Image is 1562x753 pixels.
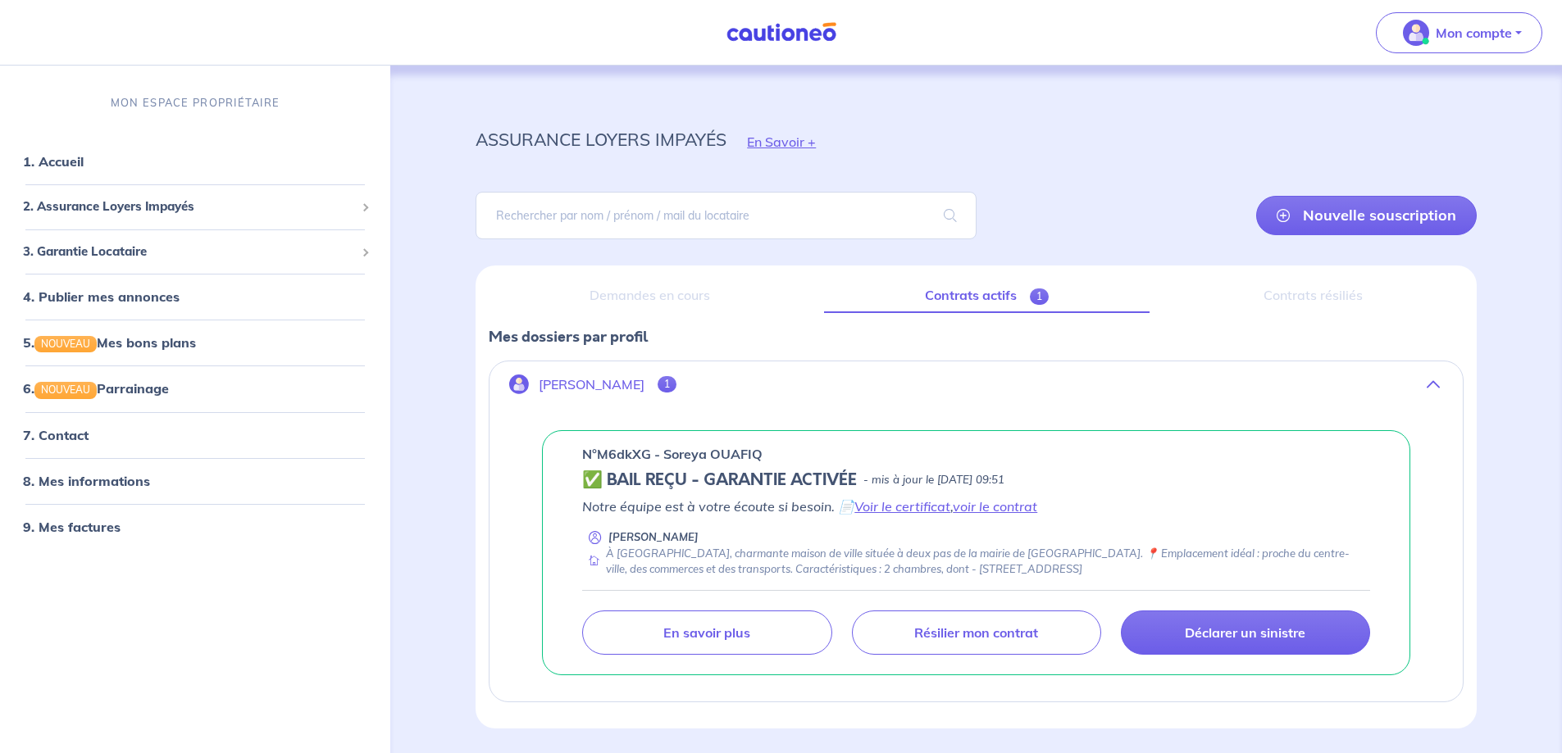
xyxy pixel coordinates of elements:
[1403,20,1429,46] img: illu_account_valid_menu.svg
[23,426,89,442] a: 7. Contact
[854,498,950,515] a: Voir le certificat
[111,95,280,111] p: MON ESPACE PROPRIÉTAIRE
[7,372,384,405] div: 6.NOUVEAUParrainage
[23,334,196,351] a: 5.NOUVEAUMes bons plans
[509,374,529,394] img: illu_account.svg
[7,510,384,542] div: 9. Mes factures
[1376,12,1542,53] button: illu_account_valid_menu.svgMon compte
[953,498,1037,515] a: voir le contrat
[582,497,1370,516] p: Notre équipe est à votre écoute si besoin. 📄 ,
[23,243,355,261] span: 3. Garantie Locataire
[582,444,763,464] p: n°M6dkXG - Soreya OUAFIQ
[489,326,1464,347] p: Mes dossiers par profil
[7,236,384,268] div: 3. Garantie Locataire
[582,546,1370,578] div: À [GEOGRAPHIC_DATA], charmante maison de ville située à deux pas de la mairie de [GEOGRAPHIC_DATA...
[23,288,180,305] a: 4. Publier mes annonces
[914,624,1038,641] p: Résilier mon contrat
[863,472,1004,488] p: - mis à jour le [DATE] 09:51
[539,377,644,392] p: [PERSON_NAME]
[726,118,836,166] button: En Savoir +
[7,145,384,178] div: 1. Accueil
[608,529,699,545] p: [PERSON_NAME]
[720,22,843,43] img: Cautioneo
[1185,624,1305,641] p: Déclarer un sinistre
[23,518,121,534] a: 9. Mes factures
[824,279,1150,313] a: Contrats actifs1
[23,153,84,170] a: 1. Accueil
[23,380,169,397] a: 6.NOUVEAUParrainage
[476,125,726,154] p: assurance loyers impayés
[7,418,384,451] div: 7. Contact
[582,470,1370,490] div: state: CONTRACT-VALIDATED, Context: NEW,CHOOSE-CERTIFICATE,ALONE,RENTER-DOCUMENTS
[490,365,1463,404] button: [PERSON_NAME]1
[7,326,384,359] div: 5.NOUVEAUMes bons plans
[1256,196,1477,235] a: Nouvelle souscription
[852,610,1101,655] a: Résilier mon contrat
[23,197,355,216] span: 2. Assurance Loyers Impayés
[663,624,750,641] p: En savoir plus
[23,472,150,488] a: 8. Mes informations
[582,610,831,655] a: En savoir plus
[1121,610,1370,655] a: Déclarer un sinistre
[7,464,384,497] div: 8. Mes informations
[7,191,384,223] div: 2. Assurance Loyers Impayés
[1436,23,1512,43] p: Mon compte
[658,376,676,392] span: 1
[924,193,977,238] span: search
[582,470,857,490] h5: ✅ BAIL REÇU - GARANTIE ACTIVÉE
[476,192,976,239] input: Rechercher par nom / prénom / mail du locataire
[1030,288,1049,305] span: 1
[7,280,384,313] div: 4. Publier mes annonces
